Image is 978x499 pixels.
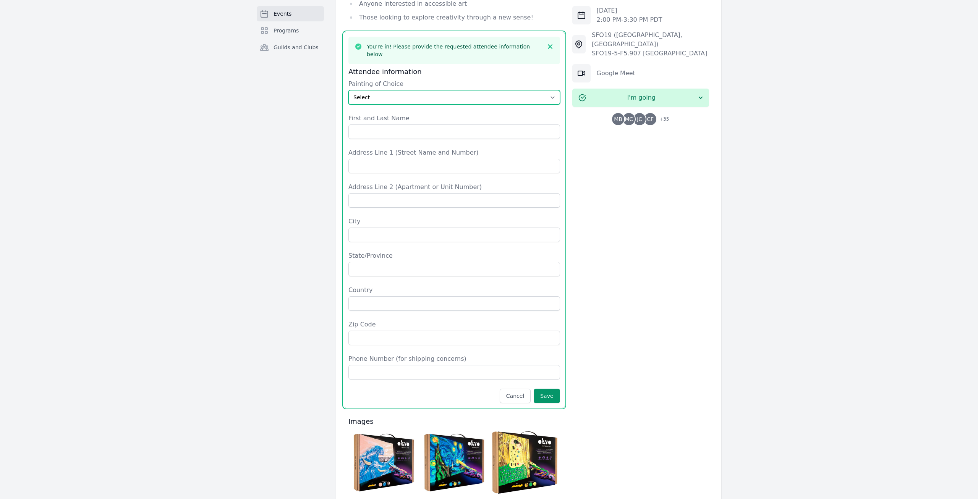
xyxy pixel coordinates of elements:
[637,116,642,122] span: JC
[647,116,654,122] span: CF
[348,217,560,226] label: City
[534,389,560,403] button: Save
[592,31,709,49] div: SFO19 ([GEOGRAPHIC_DATA], [GEOGRAPHIC_DATA])
[348,148,560,157] label: Address Line 1 (Street Name and Number)
[257,23,324,38] a: Programs
[614,116,622,122] span: MB
[348,417,560,426] h3: Images
[348,251,560,260] label: State/Province
[274,10,291,18] span: Events
[500,389,531,403] button: Cancel
[592,49,709,58] div: SFO19-5-F5.907 [GEOGRAPHIC_DATA]
[257,40,324,55] a: Guilds and Clubs
[491,429,558,496] img: gOKT10006.jpg
[586,93,697,102] span: I'm going
[274,44,319,51] span: Guilds and Clubs
[274,27,299,34] span: Programs
[421,429,488,496] img: 81mQHuKOr2L.jpg
[257,6,324,21] a: Events
[348,12,560,23] li: Those looking to explore creativity through a new sense!
[655,115,669,125] span: + 35
[348,114,560,123] label: First and Last Name
[597,6,662,15] p: [DATE]
[597,69,635,77] a: Google Meet
[348,67,560,76] h3: Attendee information
[348,79,560,89] label: Painting of Choice
[348,320,560,329] label: Zip Code
[350,429,417,496] img: 81sKqrW26UL.jpg
[348,354,560,363] label: Phone Number (for shipping concerns)
[348,286,560,295] label: Country
[348,182,560,192] label: Address Line 2 (Apartment or Unit Number)
[625,116,633,122] span: MC
[572,89,709,107] button: I'm going
[367,43,542,58] h3: You're in! Please provide the requested attendee information below
[257,6,324,67] nav: Sidebar
[597,15,662,24] p: 2:00 PM - 3:30 PM PDT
